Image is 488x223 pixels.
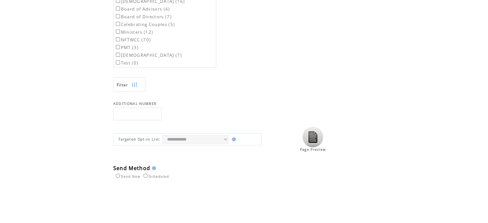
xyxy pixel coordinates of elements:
[115,60,139,66] label: Test (0)
[116,37,120,41] input: NFTWCC (70)
[113,101,157,106] span: ADDITIONAL NUMBER
[116,53,120,57] input: [DEMOGRAPHIC_DATA] (7)
[150,166,156,170] img: help.gif
[116,14,120,18] input: Board of Directors (7)
[116,30,120,34] input: Ministers (12)
[115,45,139,50] label: PMT (3)
[230,137,236,141] img: help.gif
[114,175,141,178] label: Send Now
[118,137,161,142] span: Targeted Opt-in List:
[132,78,137,92] img: filters.png
[303,127,323,147] img: Click to view the page preview
[115,29,153,35] label: Ministers (12)
[116,60,120,64] input: Test (0)
[116,45,120,49] input: PMT (3)
[142,175,169,178] label: Scheduled
[300,147,326,152] span: Page Preview
[116,6,120,11] input: Board of Advisors (4)
[115,21,175,27] label: Celebrating Couples (5)
[115,52,182,58] label: [DEMOGRAPHIC_DATA] (7)
[115,37,151,43] label: NFTWCC (70)
[113,77,145,92] a: Filter
[113,165,150,172] span: Send Method
[303,144,323,148] a: Click to view the page preview
[116,22,120,26] input: Celebrating Couples (5)
[115,6,170,12] label: Board of Advisors (4)
[117,82,128,88] span: Show filters
[116,174,120,178] input: Send Now
[143,174,148,178] input: Scheduled
[115,14,172,20] label: Board of Directors (7)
